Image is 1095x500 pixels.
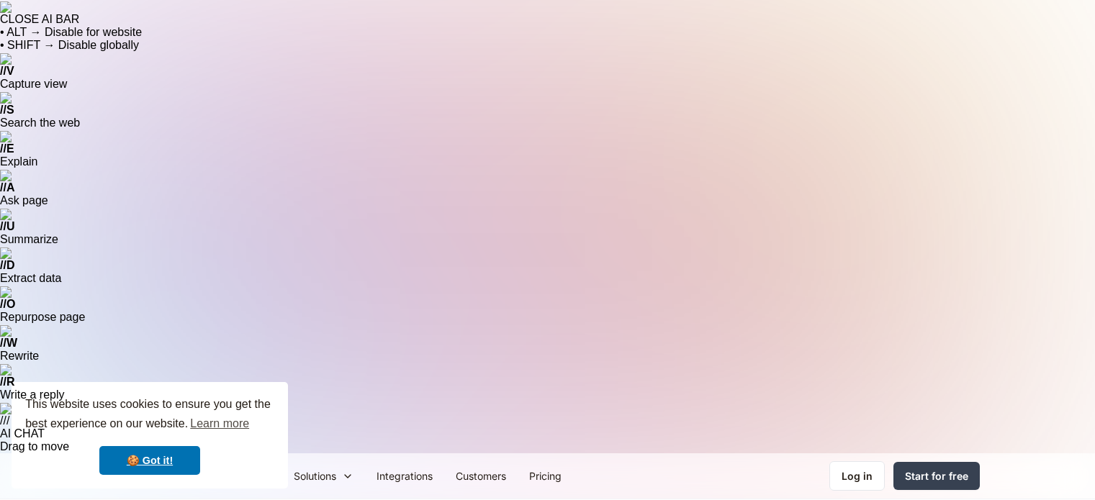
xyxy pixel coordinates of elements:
[444,460,518,492] a: Customers
[365,460,444,492] a: Integrations
[842,468,873,483] div: Log in
[829,461,885,491] a: Log in
[518,460,573,492] a: Pricing
[282,460,365,492] div: Solutions
[905,468,968,483] div: Start for free
[294,468,336,483] div: Solutions
[99,446,200,475] a: dismiss cookie message
[893,462,980,490] a: Start for free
